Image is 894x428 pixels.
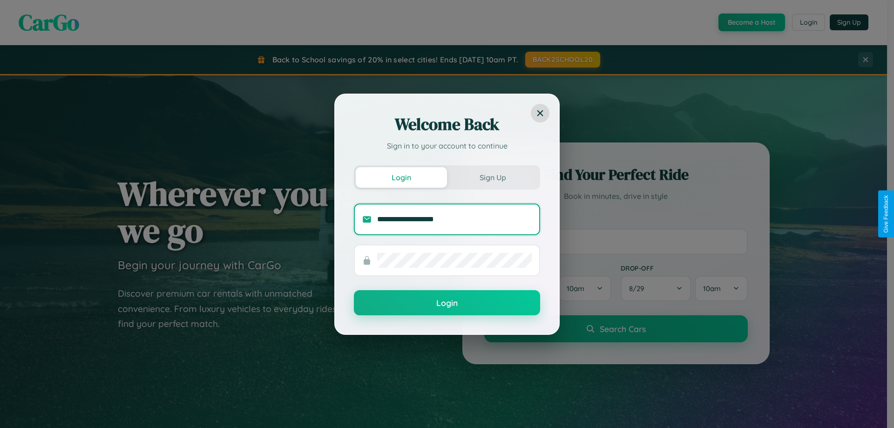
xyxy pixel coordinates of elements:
[447,167,538,188] button: Sign Up
[354,290,540,315] button: Login
[354,140,540,151] p: Sign in to your account to continue
[356,167,447,188] button: Login
[883,195,889,233] div: Give Feedback
[354,113,540,136] h2: Welcome Back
